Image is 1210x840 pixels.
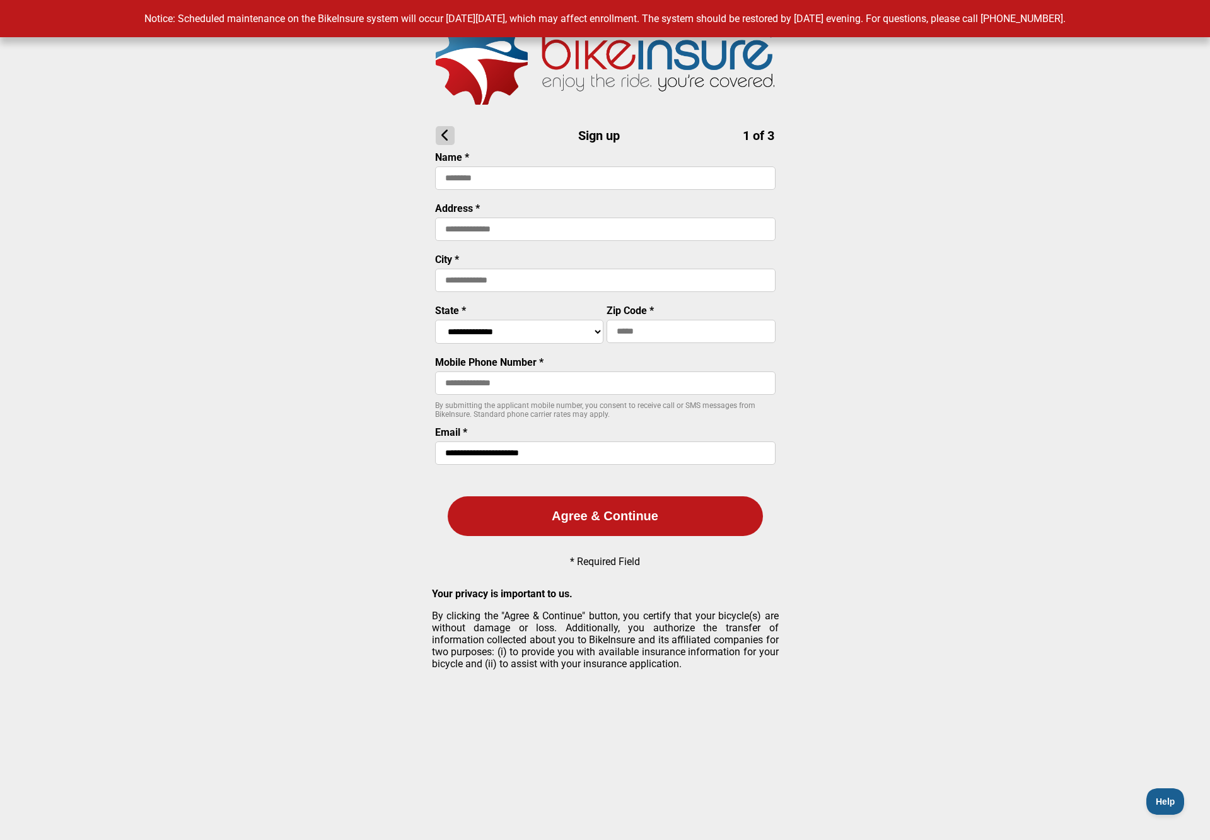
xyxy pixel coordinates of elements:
p: * Required Field [570,556,640,568]
label: Mobile Phone Number * [435,356,544,368]
label: City * [435,254,459,265]
label: Name * [435,151,469,163]
span: 1 of 3 [743,128,774,143]
label: State * [435,305,466,317]
label: Email * [435,426,467,438]
label: Address * [435,202,480,214]
strong: Your privacy is important to us. [432,588,573,600]
p: By clicking the "Agree & Continue" button, you certify that your bicycle(s) are without damage or... [432,610,779,670]
iframe: Toggle Customer Support [1146,788,1185,815]
h1: Sign up [436,126,774,145]
label: Zip Code * [607,305,654,317]
p: By submitting the applicant mobile number, you consent to receive call or SMS messages from BikeI... [435,401,776,419]
button: Agree & Continue [448,496,763,536]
